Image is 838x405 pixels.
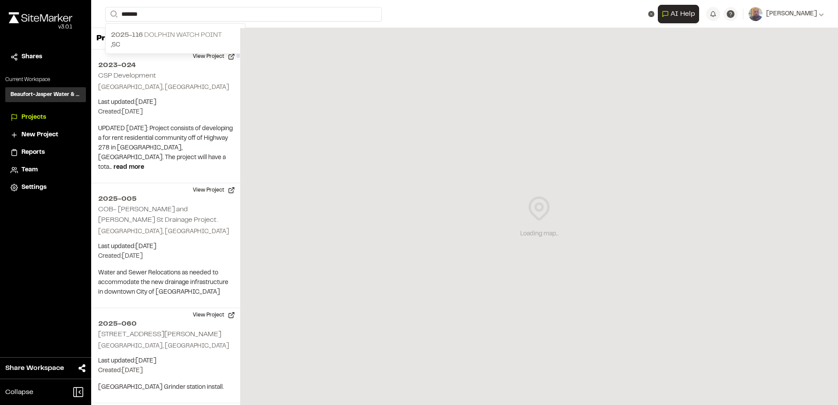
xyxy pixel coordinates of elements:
h2: 2023-024 [98,60,233,71]
h2: 2025-005 [98,194,233,204]
h2: CSP Development [98,73,156,79]
img: User [749,7,763,21]
h2: [STREET_ADDRESS][PERSON_NAME] [98,331,221,337]
span: Shares [21,52,42,62]
span: Projects [21,113,46,122]
button: Clear text [648,11,654,17]
div: Oh geez...please don't... [9,23,72,31]
a: 2025-116 Dolphin Watch Point,SC [106,26,245,53]
p: Last updated: [DATE] [98,98,233,107]
span: Team [21,165,38,175]
p: [GEOGRAPHIC_DATA], [GEOGRAPHIC_DATA] [98,341,233,351]
p: UPDATED [DATE]: Project consists of developing a for rent residential community off of Highway 27... [98,124,233,172]
p: [GEOGRAPHIC_DATA] Grinder station install. [98,383,233,392]
button: Open AI Assistant [658,5,699,23]
p: Created: [DATE] [98,252,233,261]
p: Last updated: [DATE] [98,356,233,366]
h3: Beaufort-Jasper Water & Sewer Authority [11,91,81,99]
p: , SC [111,40,240,50]
p: Current Workspace [5,76,86,84]
a: Shares [11,52,81,62]
p: [GEOGRAPHIC_DATA], [GEOGRAPHIC_DATA] [98,227,233,237]
button: View Project [188,50,240,64]
p: Created: [DATE] [98,107,233,117]
div: Loading map... [520,229,558,239]
span: New Project [21,130,58,140]
button: View Project [188,308,240,322]
p: Last updated: [DATE] [98,242,233,252]
span: AI Help [671,9,695,19]
button: Search [105,7,121,21]
span: 2025-116 [111,32,143,38]
a: Settings [11,183,81,192]
span: [PERSON_NAME] [766,9,817,19]
button: [PERSON_NAME] [749,7,824,21]
p: Projects [96,33,129,45]
img: rebrand.png [9,12,72,23]
p: Dolphin Watch Point [111,30,240,40]
a: New Project [11,130,81,140]
a: Reports [11,148,81,157]
h2: COB- [PERSON_NAME] and [PERSON_NAME] St Drainage Project. [98,206,218,223]
span: Settings [21,183,46,192]
a: Projects [11,113,81,122]
p: Created: [DATE] [98,366,233,376]
span: Reports [21,148,45,157]
a: Team [11,165,81,175]
p: Water and Sewer Relocations as needed to accommodate the new drainage infrastructure in downtown ... [98,268,233,297]
div: Open AI Assistant [658,5,703,23]
span: Share Workspace [5,363,64,373]
h2: 2025-060 [98,319,233,329]
button: View Project [188,183,240,197]
p: [GEOGRAPHIC_DATA], [GEOGRAPHIC_DATA] [98,83,233,92]
span: read more [114,165,144,170]
span: Collapse [5,387,33,398]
